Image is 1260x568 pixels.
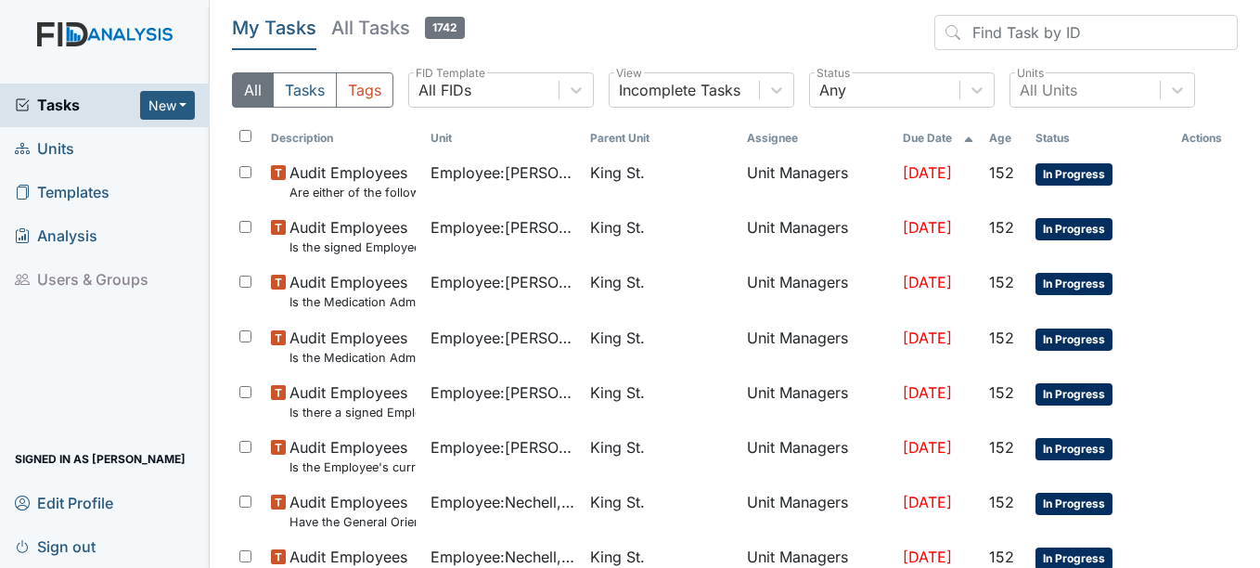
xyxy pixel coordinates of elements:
[903,163,952,182] span: [DATE]
[273,72,337,108] button: Tasks
[1035,163,1112,186] span: In Progress
[1174,123,1238,154] th: Actions
[289,161,416,201] span: Audit Employees Are either of the following in the file? "Consumer Report Release Forms" and the ...
[739,264,896,318] td: Unit Managers
[140,91,196,120] button: New
[425,17,465,39] span: 1742
[289,349,416,367] small: Is the Medication Administration Test and 2 observation checklist (hire after 10/07) found in the...
[15,532,96,561] span: Sign out
[1028,123,1174,154] th: Toggle SortBy
[15,94,140,116] a: Tasks
[590,327,645,349] span: King St.
[15,488,113,517] span: Edit Profile
[289,327,416,367] span: Audit Employees Is the Medication Administration Test and 2 observation checklist (hire after 10/...
[289,491,416,531] span: Audit Employees Have the General Orientation and ICF Orientation forms been completed?
[232,72,393,108] div: Type filter
[1035,218,1112,240] span: In Progress
[903,548,952,566] span: [DATE]
[289,216,416,256] span: Audit Employees Is the signed Employee Confidentiality Agreement in the file (HIPPA)?
[289,184,416,201] small: Are either of the following in the file? "Consumer Report Release Forms" and the "MVR Disclosure ...
[289,436,416,476] span: Audit Employees Is the Employee's current annual Performance Evaluation on file?
[423,123,583,154] th: Toggle SortBy
[739,209,896,264] td: Unit Managers
[903,493,952,511] span: [DATE]
[1035,493,1112,515] span: In Progress
[739,484,896,538] td: Unit Managers
[989,329,1014,347] span: 152
[289,381,416,421] span: Audit Employees Is there a signed Employee Job Description in the file for the employee's current...
[431,271,575,293] span: Employee : [PERSON_NAME], Uniququa
[982,123,1027,154] th: Toggle SortBy
[895,123,982,154] th: Toggle SortBy
[590,436,645,458] span: King St.
[583,123,739,154] th: Toggle SortBy
[336,72,393,108] button: Tags
[989,548,1014,566] span: 152
[590,381,645,404] span: King St.
[431,381,575,404] span: Employee : [PERSON_NAME], Uniququa
[989,493,1014,511] span: 152
[989,218,1014,237] span: 152
[739,123,896,154] th: Assignee
[289,404,416,421] small: Is there a signed Employee Job Description in the file for the employee's current position?
[590,216,645,239] span: King St.
[739,374,896,429] td: Unit Managers
[431,546,575,568] span: Employee : Nechell, Silver
[15,178,109,207] span: Templates
[232,72,274,108] button: All
[431,491,575,513] span: Employee : Nechell, Silver
[989,438,1014,457] span: 152
[903,218,952,237] span: [DATE]
[590,491,645,513] span: King St.
[903,329,952,347] span: [DATE]
[934,15,1238,50] input: Find Task by ID
[264,123,423,154] th: Toggle SortBy
[739,319,896,374] td: Unit Managers
[331,15,465,41] h5: All Tasks
[1035,273,1112,295] span: In Progress
[739,154,896,209] td: Unit Managers
[431,216,575,239] span: Employee : [PERSON_NAME]
[232,15,316,41] h5: My Tasks
[590,271,645,293] span: King St.
[1035,438,1112,460] span: In Progress
[903,383,952,402] span: [DATE]
[239,130,251,142] input: Toggle All Rows Selected
[989,383,1014,402] span: 152
[903,273,952,291] span: [DATE]
[289,458,416,476] small: Is the Employee's current annual Performance Evaluation on file?
[289,513,416,531] small: Have the General Orientation and ICF Orientation forms been completed?
[289,271,416,311] span: Audit Employees Is the Medication Administration certificate found in the file?
[15,445,186,473] span: Signed in as [PERSON_NAME]
[739,429,896,484] td: Unit Managers
[289,293,416,311] small: Is the Medication Administration certificate found in the file?
[1020,79,1077,101] div: All Units
[15,135,74,163] span: Units
[819,79,846,101] div: Any
[619,79,740,101] div: Incomplete Tasks
[431,436,575,458] span: Employee : [PERSON_NAME], Uniququa
[590,546,645,568] span: King St.
[431,327,575,349] span: Employee : [PERSON_NAME], Uniququa
[431,161,575,184] span: Employee : [PERSON_NAME]
[1035,329,1112,351] span: In Progress
[15,222,97,251] span: Analysis
[989,163,1014,182] span: 152
[590,161,645,184] span: King St.
[903,438,952,457] span: [DATE]
[989,273,1014,291] span: 152
[289,239,416,256] small: Is the signed Employee Confidentiality Agreement in the file (HIPPA)?
[418,79,471,101] div: All FIDs
[1035,383,1112,406] span: In Progress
